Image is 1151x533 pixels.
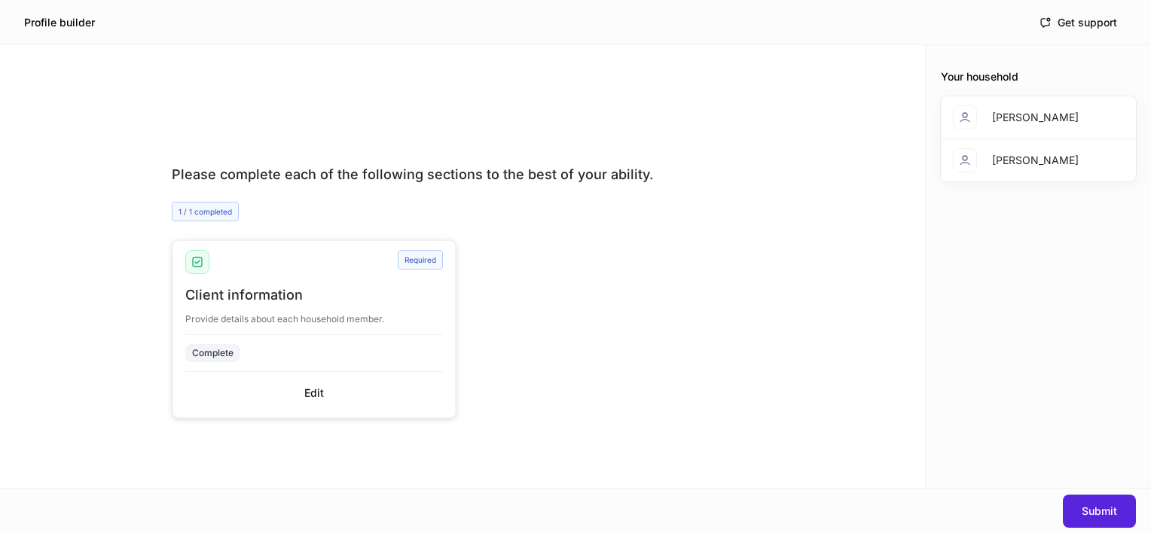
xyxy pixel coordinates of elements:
[172,166,753,184] div: Please complete each of the following sections to the best of your ability.
[185,286,443,304] div: Client information
[992,110,1079,125] div: [PERSON_NAME]
[1063,495,1136,528] button: Submit
[1082,504,1117,519] div: Submit
[398,250,443,270] div: Required
[992,153,1079,168] div: [PERSON_NAME]
[1030,11,1127,35] button: Get support
[185,304,443,325] div: Provide details about each household member.
[304,385,324,401] div: Edit
[172,202,239,221] div: 1 / 1 completed
[941,69,1136,84] div: Your household
[192,346,234,360] div: Complete
[24,15,95,30] h5: Profile builder
[1058,15,1117,30] div: Get support
[185,381,443,405] button: Edit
